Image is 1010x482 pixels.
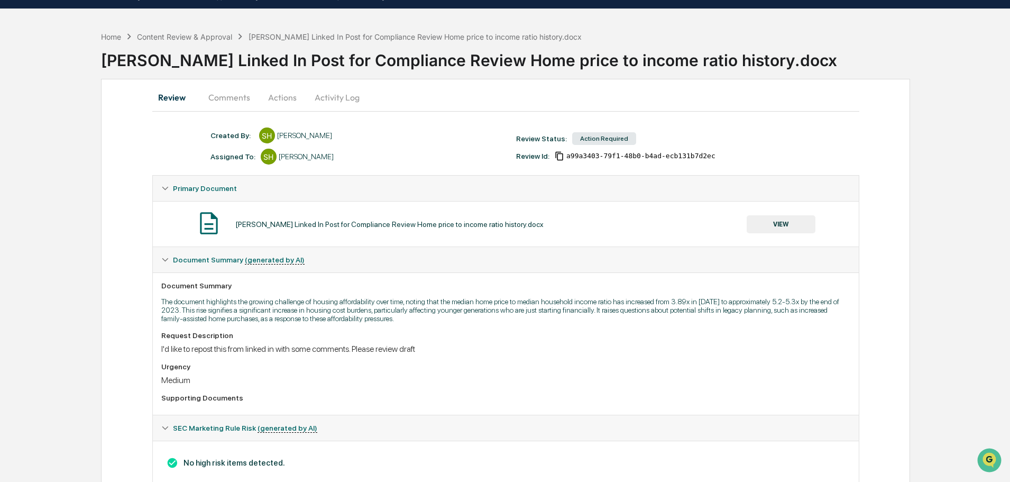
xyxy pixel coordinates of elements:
button: Activity Log [306,85,368,110]
img: 1746055101610-c473b297-6a78-478c-a979-82029cc54cd1 [11,81,30,100]
button: Review [152,85,200,110]
u: (generated by AI) [258,424,317,433]
div: [PERSON_NAME] [277,131,332,140]
div: Action Required [572,132,636,145]
div: SH [261,149,277,165]
span: a99a3403-79f1-48b0-b4ad-ecb131b7d2ec [566,152,715,160]
span: Copy Id [555,151,564,161]
u: (generated by AI) [245,256,305,265]
a: Powered byPylon [75,179,128,187]
span: SEC Marketing Rule Risk [173,424,317,432]
div: Content Review & Approval [137,32,232,41]
div: Document Summary (generated by AI) [153,247,859,272]
div: Primary Document [153,201,859,247]
div: Document Summary (generated by AI) [153,272,859,415]
div: Home [101,32,121,41]
div: 🗄️ [77,134,85,143]
span: Document Summary [173,256,305,264]
div: secondary tabs example [152,85,859,110]
input: Clear [27,48,175,59]
iframe: Open customer support [976,447,1005,476]
button: Start new chat [180,84,192,97]
a: 🔎Data Lookup [6,149,71,168]
div: Urgency [161,362,850,371]
div: Review Id: [516,152,549,160]
p: How can we help? [11,22,192,39]
div: SEC Marketing Rule Risk (generated by AI) [153,415,859,441]
div: 🔎 [11,154,19,163]
div: Document Summary [161,281,850,290]
button: Comments [200,85,259,110]
div: Start new chat [36,81,173,92]
a: 🗄️Attestations [72,129,135,148]
div: Review Status: [516,134,567,143]
span: Primary Document [173,184,237,193]
button: Actions [259,85,306,110]
div: Supporting Documents [161,394,850,402]
div: SH [259,128,275,143]
div: Request Description [161,331,850,340]
img: Document Icon [196,210,222,237]
div: Assigned To: [210,152,255,161]
button: VIEW [747,215,815,233]
div: [PERSON_NAME] [279,152,334,161]
span: Pylon [105,179,128,187]
div: [PERSON_NAME] Linked In Post for Compliance Review Home price to income ratio history.docx [101,42,1010,70]
a: 🖐️Preclearance [6,129,72,148]
span: Data Lookup [21,153,67,164]
h3: No high risk items detected. [161,457,850,469]
div: Medium [161,375,850,385]
span: Attestations [87,133,131,144]
span: Preclearance [21,133,68,144]
div: [PERSON_NAME] Linked In Post for Compliance Review Home price to income ratio history.docx [249,32,582,41]
div: 🖐️ [11,134,19,143]
div: Primary Document [153,176,859,201]
div: I'd like to repost this from linked in with some comments. Please review draft [161,344,850,354]
p: The document highlights the growing challenge of housing affordability over time, noting that the... [161,297,850,323]
div: Created By: ‎ ‎ [210,131,254,140]
div: [PERSON_NAME] Linked In Post for Compliance Review Home price to income ratio history.docx [235,220,544,229]
div: We're available if you need us! [36,92,134,100]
